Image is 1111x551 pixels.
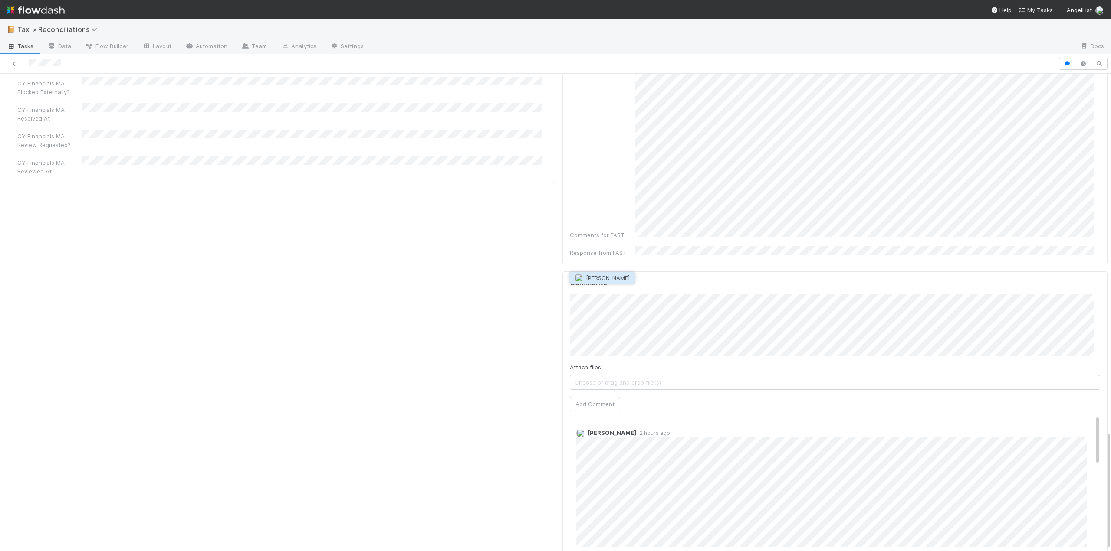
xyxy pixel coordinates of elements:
a: Settings [323,40,371,54]
div: Help [991,6,1012,14]
span: AngelList [1067,7,1092,13]
span: [PERSON_NAME] [588,429,636,436]
button: [PERSON_NAME] [569,272,635,284]
span: Tax > Reconciliations [17,25,102,34]
div: CY Financials MA Reviewed At [17,158,82,176]
div: Comments for FAST [570,231,635,239]
img: avatar_85833754-9fc2-4f19-a44b-7938606ee299.png [575,274,583,282]
label: Attach files: [570,363,602,372]
span: 📔 [7,26,16,33]
a: Docs [1073,40,1111,54]
span: [PERSON_NAME] [586,274,630,281]
span: My Tasks [1019,7,1053,13]
img: avatar_705f3a58-2659-4f93-91ad-7a5be837418b.png [1095,6,1104,15]
span: Flow Builder [85,42,128,50]
img: avatar_66854b90-094e-431f-b713-6ac88429a2b8.png [576,429,585,437]
a: Analytics [274,40,323,54]
a: Automation [178,40,234,54]
a: Layout [135,40,178,54]
a: Team [234,40,274,54]
h5: Comments [570,279,1101,287]
span: Tasks [7,42,34,50]
a: Data [41,40,78,54]
button: Add Comment [570,397,620,411]
a: Flow Builder [78,40,135,54]
div: CY Financials MA Resolved At [17,105,82,123]
a: My Tasks [1019,6,1053,14]
img: logo-inverted-e16ddd16eac7371096b0.svg [7,3,65,17]
span: Choose or drag and drop file(s) [570,375,1100,389]
div: CY Financials MA Blocked Externally? [17,79,82,96]
span: 2 hours ago [636,430,670,436]
div: Response from FAST [570,248,635,257]
div: CY Financials MA Review Requested? [17,132,82,149]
